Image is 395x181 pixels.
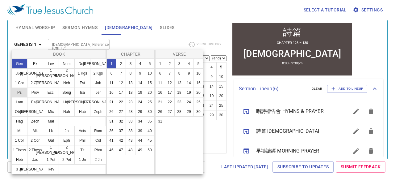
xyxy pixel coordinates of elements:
div: 8:00 - 9:30pm [51,39,71,43]
button: Gen [11,59,27,69]
div: CHAPTER 128 – 130 [45,19,77,23]
button: 22 [165,97,175,107]
button: 19 [184,88,194,97]
button: 39 [135,126,145,136]
button: Isa [74,88,90,97]
button: 3 [174,59,184,69]
button: 1 Jn [74,155,90,165]
button: 40 [145,126,155,136]
button: 2 Cor [27,136,43,145]
button: Est [74,78,90,88]
button: 20 [145,88,155,97]
button: Eph [59,136,75,145]
button: 24 [135,97,145,107]
button: [PERSON_NAME] [74,97,90,107]
button: 35 [145,116,155,126]
button: Mal [43,116,59,126]
button: Num [59,59,75,69]
button: 19 [135,88,145,97]
button: 13 [174,78,184,88]
button: 23 [126,97,135,107]
button: 43 [126,136,135,145]
button: 26 [155,107,165,117]
button: 45 [145,136,155,145]
button: 30 [145,107,155,117]
button: 21 [106,97,116,107]
button: 2 Jn [90,155,106,165]
button: Col [90,136,106,145]
button: 10 [145,68,155,78]
button: 50 [145,145,155,155]
button: 5 [145,59,155,69]
button: 26 [106,107,116,117]
button: 48 [126,145,135,155]
button: 1 [PERSON_NAME] [43,68,59,78]
button: Gal [43,136,59,145]
button: 38 [126,126,135,136]
button: 33 [126,116,135,126]
button: 31 [106,116,116,126]
button: 25 [193,97,203,107]
button: Phil [74,136,90,145]
button: 2 Thess [27,145,43,155]
button: 9 [184,68,194,78]
button: 6 [155,68,165,78]
div: 詩篇 [52,4,70,17]
button: 11 [155,78,165,88]
button: 20 [193,88,203,97]
button: 12 [116,78,126,88]
button: [PERSON_NAME] [43,78,59,88]
button: [PERSON_NAME] [43,97,59,107]
button: 18 [126,88,135,97]
button: Job [90,78,106,88]
button: Song [59,88,75,97]
button: 1 [106,59,116,69]
button: 1 [PERSON_NAME] [43,145,59,155]
button: 10 [193,68,203,78]
button: 37 [116,126,126,136]
button: 2 [116,59,126,69]
button: 44 [135,136,145,145]
button: Hag [11,116,27,126]
button: 14 [135,78,145,88]
button: [PERSON_NAME] [27,107,43,117]
button: Obad [11,107,27,117]
div: [DEMOGRAPHIC_DATA] [12,26,110,37]
button: Heb [11,155,27,165]
button: Acts [74,126,90,136]
button: [PERSON_NAME] [27,164,43,174]
button: Hab [74,107,90,117]
button: Phm [90,145,106,155]
p: Book [13,51,105,57]
button: 25 [145,97,155,107]
button: 11 [106,78,116,88]
button: 46 [106,145,116,155]
button: 5 [193,59,203,69]
button: Mk [27,126,43,136]
button: Ezek [27,97,43,107]
button: Hos [59,97,75,107]
button: 27 [116,107,126,117]
button: 12 [165,78,175,88]
button: Prov [27,88,43,97]
button: 14 [184,78,194,88]
button: 24 [184,97,194,107]
button: 9 [135,68,145,78]
button: 8 [174,68,184,78]
button: 28 [126,107,135,117]
button: Eccl [43,88,59,97]
button: 29 [135,107,145,117]
button: Zech [27,116,43,126]
button: 15 [145,78,155,88]
button: Jer [90,88,106,97]
button: [PERSON_NAME] [90,59,106,69]
button: 30 [193,107,203,117]
button: 28 [174,107,184,117]
button: 18 [174,88,184,97]
button: 13 [126,78,135,88]
button: 41 [106,136,116,145]
button: 3 [126,59,135,69]
button: 16 [106,88,116,97]
button: 32 [116,116,126,126]
button: 7 [116,68,126,78]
